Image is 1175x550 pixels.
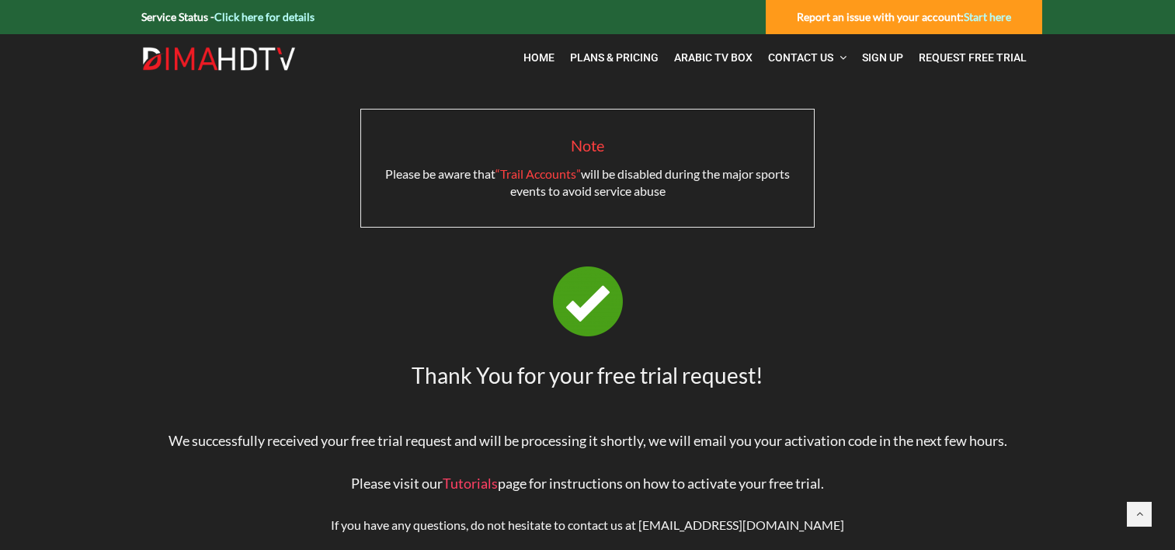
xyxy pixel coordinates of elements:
span: Arabic TV Box [674,51,753,64]
a: Arabic TV Box [666,42,760,74]
span: We successfully received your free trial request and will be processing it shortly, we will email... [169,432,1007,449]
span: Sign Up [862,51,903,64]
a: Back to top [1127,502,1152,527]
a: Contact Us [760,42,854,74]
a: Tutorials [443,475,498,492]
a: Sign Up [854,42,911,74]
strong: Report an issue with your account: [797,10,1011,23]
span: Please visit our page for instructions on how to activate your free trial. [351,475,824,492]
span: Please be aware that will be disabled during the major sports events to avoid service abuse [385,166,790,198]
span: If you have any questions, do not hesitate to contact us at [EMAIL_ADDRESS][DOMAIN_NAME] [331,517,844,532]
span: Plans & Pricing [570,51,659,64]
span: Note [571,136,604,155]
span: Request Free Trial [919,51,1027,64]
a: Click here for details [214,10,315,23]
a: Home [516,42,562,74]
strong: Service Status - [141,10,315,23]
span: Thank You for your free trial request! [412,362,763,388]
span: Contact Us [768,51,833,64]
img: Dima HDTV [141,47,297,71]
a: Start here [964,10,1011,23]
span: Home [523,51,554,64]
a: Plans & Pricing [562,42,666,74]
img: tick [553,266,623,336]
span: “Trail Accounts” [495,166,581,181]
a: Request Free Trial [911,42,1034,74]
